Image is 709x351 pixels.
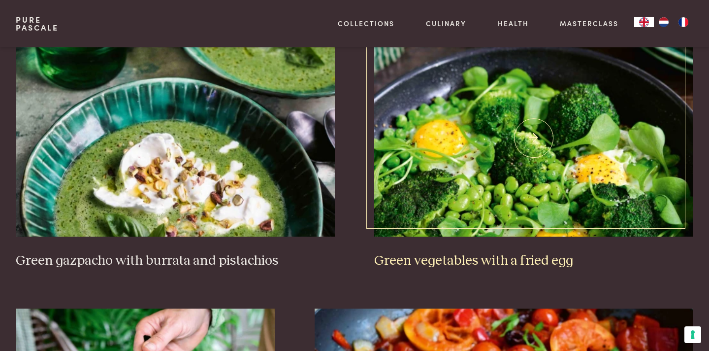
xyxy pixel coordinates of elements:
[426,18,466,29] a: Culinary
[654,17,693,27] ul: Language list
[674,17,693,27] a: FR
[634,17,654,27] a: EN
[374,39,693,269] a: Green vegetables with a fried egg Green vegetables with a fried egg
[654,17,674,27] a: NL
[374,252,693,270] h3: Green vegetables with a fried egg
[16,39,335,237] img: Green gazpacho with burrata and pistachios
[560,18,618,29] a: Masterclass
[634,17,654,27] div: Language
[16,39,335,269] a: Green gazpacho with burrata and pistachios Green gazpacho with burrata and pistachios
[684,326,701,343] button: Your consent preferences for tracking technologies
[16,252,335,270] h3: Green gazpacho with burrata and pistachios
[16,16,59,32] a: PurePascale
[634,17,693,27] aside: Language selected: English
[338,18,394,29] a: Collections
[498,18,529,29] a: Health
[374,39,693,237] img: Green vegetables with a fried egg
